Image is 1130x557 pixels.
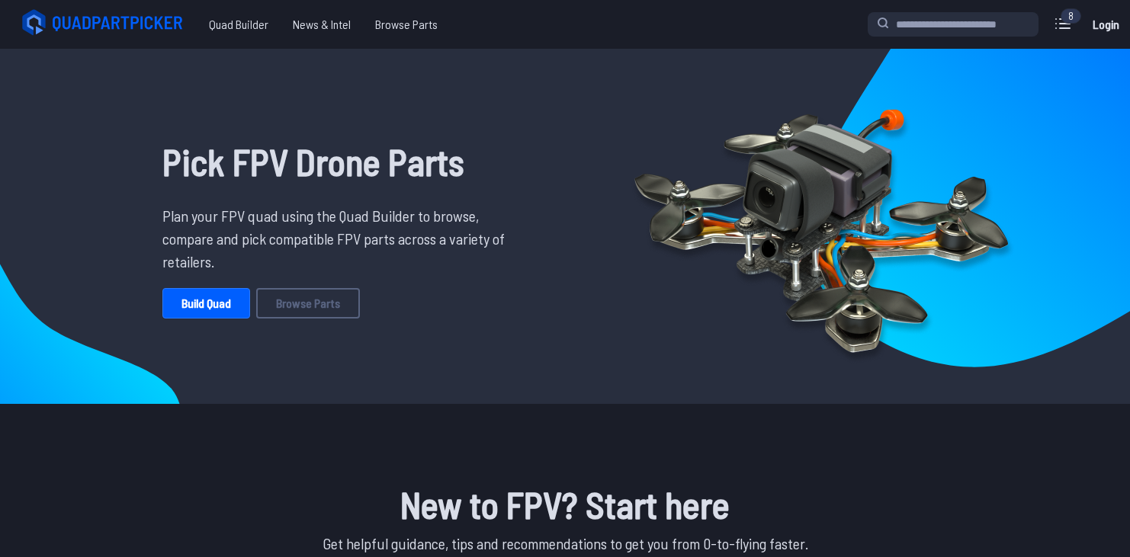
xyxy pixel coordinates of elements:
[1061,8,1081,24] div: 8
[363,9,450,40] a: Browse Parts
[162,134,516,189] h1: Pick FPV Drone Parts
[281,9,363,40] a: News & Intel
[162,204,516,273] p: Plan your FPV quad using the Quad Builder to browse, compare and pick compatible FPV parts across...
[150,532,980,555] p: Get helpful guidance, tips and recommendations to get you from 0-to-flying faster.
[256,288,360,319] a: Browse Parts
[150,477,980,532] h1: New to FPV? Start here
[197,9,281,40] a: Quad Builder
[602,74,1041,379] img: Quadcopter
[162,288,250,319] a: Build Quad
[1087,9,1124,40] a: Login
